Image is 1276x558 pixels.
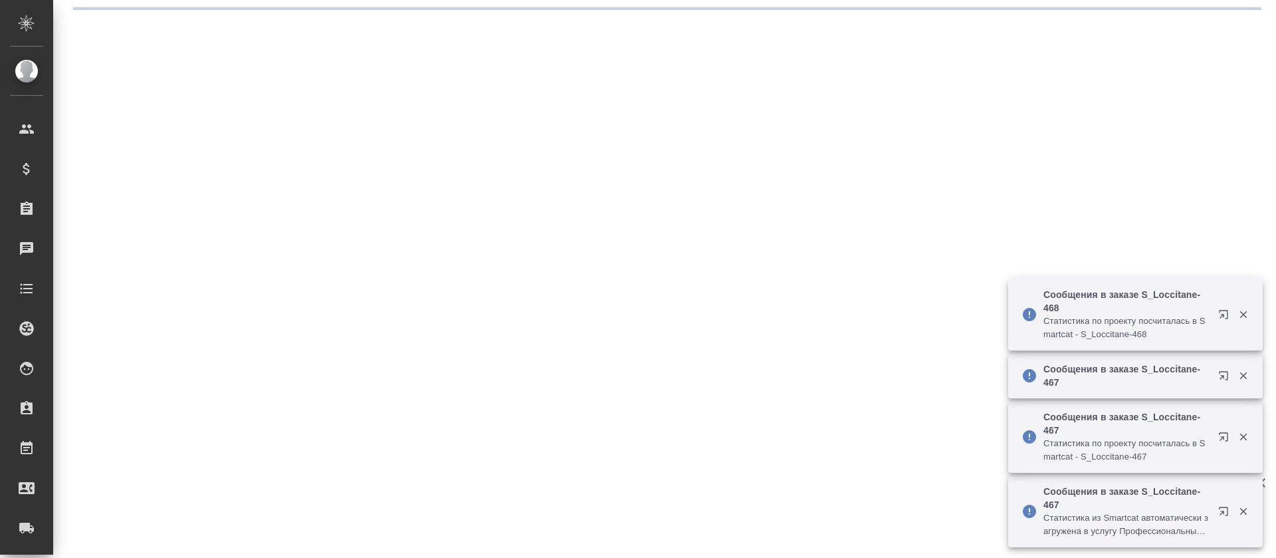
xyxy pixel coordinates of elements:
[1043,410,1210,437] p: Сообщения в заказе S_Loccitane-467
[1229,309,1257,321] button: Закрыть
[1229,505,1257,517] button: Закрыть
[1043,485,1210,511] p: Сообщения в заказе S_Loccitane-467
[1210,301,1242,333] button: Открыть в новой вкладке
[1229,370,1257,382] button: Закрыть
[1210,362,1242,394] button: Открыть в новой вкладке
[1043,288,1210,315] p: Сообщения в заказе S_Loccitane-468
[1043,511,1210,538] p: Статистика из Smartcat автоматически загружена в услугу Профессиональный перевод с Английского на...
[1210,498,1242,530] button: Открыть в новой вкладке
[1043,362,1210,389] p: Сообщения в заказе S_Loccitane-467
[1210,424,1242,456] button: Открыть в новой вкладке
[1043,315,1210,341] p: Cтатистика по проекту посчиталась в Smartcat - S_Loccitane-468
[1043,437,1210,464] p: Cтатистика по проекту посчиталась в Smartcat - S_Loccitane-467
[1229,431,1257,443] button: Закрыть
